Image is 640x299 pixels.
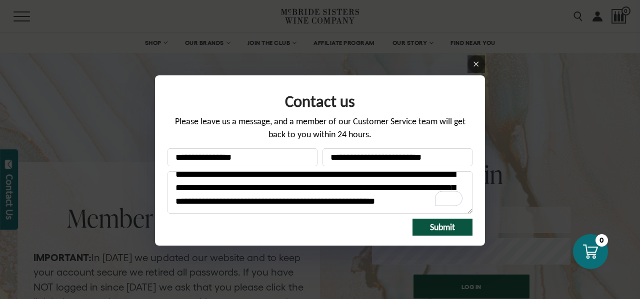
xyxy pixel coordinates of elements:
div: Form title [167,85,472,115]
span: Submit [430,222,455,233]
button: Submit [412,219,472,236]
div: Please leave us a message, and a member of our Customer Service team will get back to you within ... [167,115,472,148]
input: Your name [167,148,317,166]
input: Your email [322,148,472,166]
div: 0 [595,234,608,247]
textarea: To enrich screen reader interactions, please activate Accessibility in Grammarly extension settings [167,171,472,214]
span: Contact us [285,91,355,111]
